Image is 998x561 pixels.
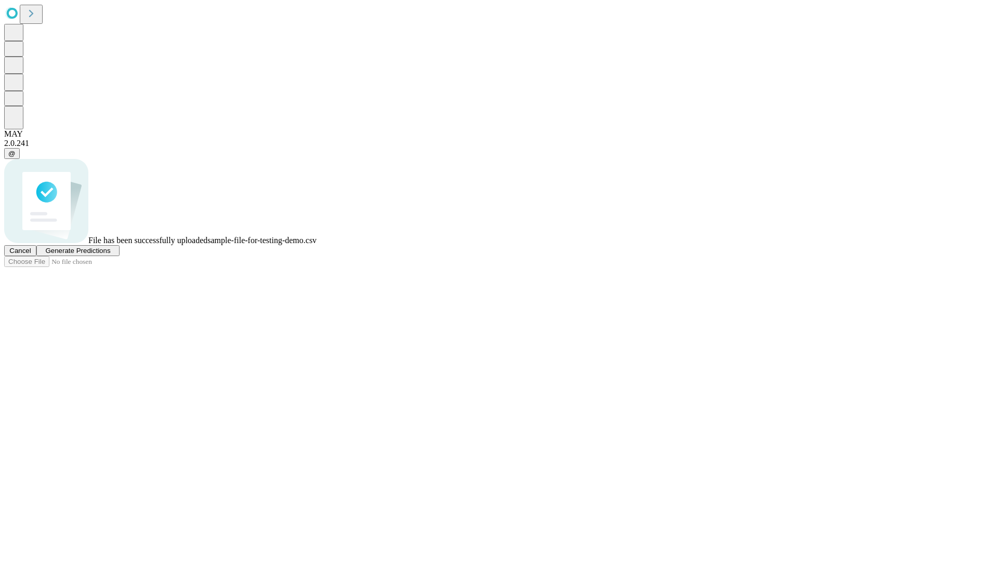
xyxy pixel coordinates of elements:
span: Cancel [9,247,31,255]
span: File has been successfully uploaded [88,236,207,245]
span: sample-file-for-testing-demo.csv [207,236,317,245]
button: Cancel [4,245,36,256]
span: Generate Predictions [45,247,110,255]
span: @ [8,150,16,157]
div: 2.0.241 [4,139,994,148]
div: MAY [4,129,994,139]
button: @ [4,148,20,159]
button: Generate Predictions [36,245,120,256]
